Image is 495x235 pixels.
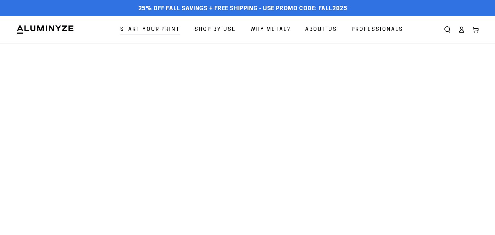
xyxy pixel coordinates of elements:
[300,21,342,38] a: About Us
[190,21,241,38] a: Shop By Use
[352,25,403,34] span: Professionals
[195,25,236,34] span: Shop By Use
[440,23,454,37] summary: Search our site
[16,25,74,34] img: Aluminyze
[120,25,180,34] span: Start Your Print
[138,5,347,13] span: 25% off FALL Savings + Free Shipping - Use Promo Code: FALL2025
[347,21,408,38] a: Professionals
[115,21,185,38] a: Start Your Print
[246,21,296,38] a: Why Metal?
[305,25,337,34] span: About Us
[250,25,291,34] span: Why Metal?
